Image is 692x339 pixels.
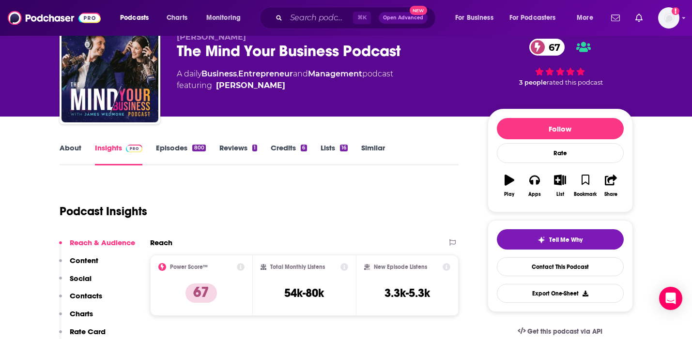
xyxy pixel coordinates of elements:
[201,69,237,78] a: Business
[538,236,545,244] img: tell me why sparkle
[70,291,102,300] p: Contacts
[237,69,238,78] span: ,
[200,10,253,26] button: open menu
[549,236,583,244] span: Tell Me Why
[70,327,106,336] p: Rate Card
[353,12,371,24] span: ⌘ K
[59,238,135,256] button: Reach & Audience
[60,143,81,165] a: About
[374,264,427,270] h2: New Episode Listens
[497,118,624,139] button: Follow
[488,32,633,92] div: 67 3 peoplerated this podcast
[570,10,605,26] button: open menu
[219,143,257,165] a: Reviews1
[216,80,285,91] a: James Wedmore
[519,79,547,86] span: 3 people
[70,256,98,265] p: Content
[658,7,679,29] img: User Profile
[206,11,241,25] span: Monitoring
[631,10,646,26] a: Show notifications dropdown
[658,7,679,29] button: Show profile menu
[59,291,102,309] button: Contacts
[448,10,506,26] button: open menu
[177,32,246,42] span: [PERSON_NAME]
[547,79,603,86] span: rated this podcast
[70,238,135,247] p: Reach & Audience
[503,10,570,26] button: open menu
[8,9,101,27] img: Podchaser - Follow, Share and Rate Podcasts
[672,7,679,15] svg: Add a profile image
[113,10,161,26] button: open menu
[70,274,92,283] p: Social
[60,204,147,219] h1: Podcast Insights
[192,145,205,151] div: 800
[170,264,208,270] h2: Power Score™
[497,229,624,250] button: tell me why sparkleTell Me Why
[528,192,541,197] div: Apps
[150,238,172,247] h2: Reach
[167,11,187,25] span: Charts
[185,283,217,303] p: 67
[321,143,348,165] a: Lists16
[286,10,353,26] input: Search podcasts, credits, & more...
[455,11,493,25] span: For Business
[497,143,624,163] div: Rate
[556,192,564,197] div: List
[308,69,362,78] a: Management
[156,143,205,165] a: Episodes800
[177,80,393,91] span: featuring
[340,145,348,151] div: 16
[547,168,572,203] button: List
[126,145,143,152] img: Podchaser Pro
[509,11,556,25] span: For Podcasters
[604,192,617,197] div: Share
[271,143,307,165] a: Credits6
[379,12,428,24] button: Open AdvancedNew
[269,7,445,29] div: Search podcasts, credits, & more...
[284,286,324,300] h3: 54k-80k
[177,68,393,91] div: A daily podcast
[577,11,593,25] span: More
[301,145,307,151] div: 6
[410,6,427,15] span: New
[120,11,149,25] span: Podcasts
[497,257,624,276] a: Contact This Podcast
[573,168,598,203] button: Bookmark
[59,274,92,292] button: Social
[658,7,679,29] span: Logged in as megcassidy
[539,39,565,56] span: 67
[361,143,385,165] a: Similar
[238,69,293,78] a: Entrepreneur
[59,256,98,274] button: Content
[607,10,624,26] a: Show notifications dropdown
[527,327,602,336] span: Get this podcast via API
[598,168,623,203] button: Share
[522,168,547,203] button: Apps
[384,286,430,300] h3: 3.3k-5.3k
[270,264,325,270] h2: Total Monthly Listens
[529,39,565,56] a: 67
[504,192,514,197] div: Play
[160,10,193,26] a: Charts
[70,309,93,318] p: Charts
[59,309,93,327] button: Charts
[497,284,624,303] button: Export One-Sheet
[383,15,423,20] span: Open Advanced
[574,192,597,197] div: Bookmark
[95,143,143,165] a: InsightsPodchaser Pro
[252,145,257,151] div: 1
[497,168,522,203] button: Play
[293,69,308,78] span: and
[659,287,682,310] div: Open Intercom Messenger
[62,26,158,122] img: The Mind Your Business Podcast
